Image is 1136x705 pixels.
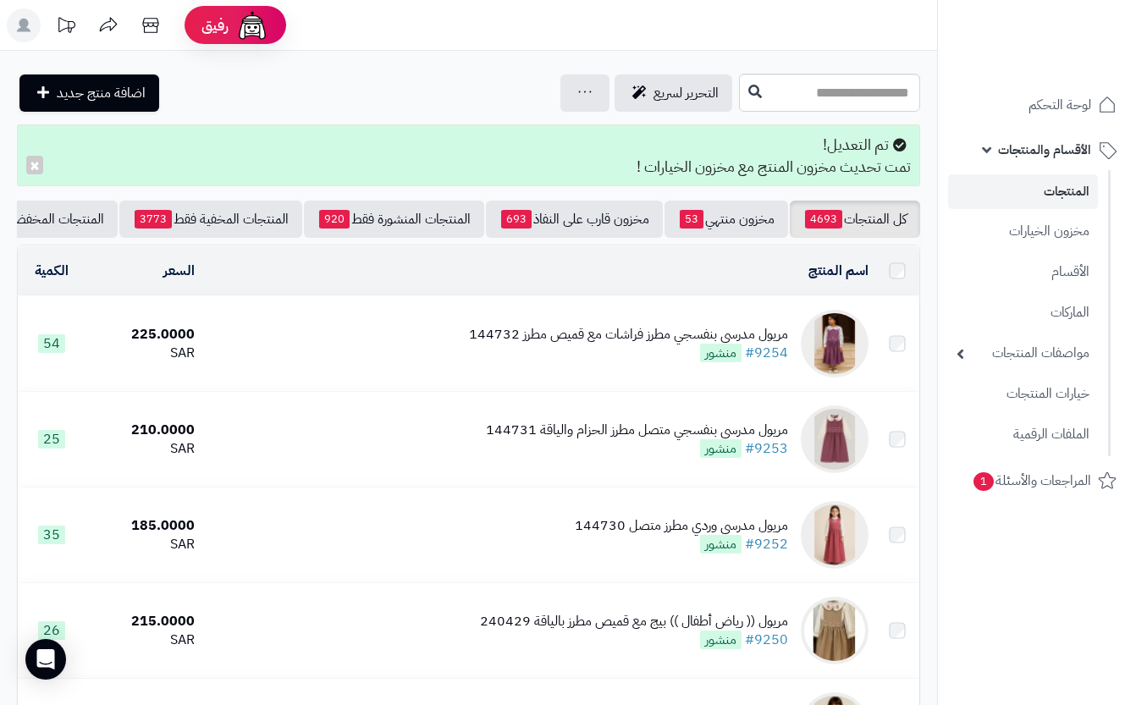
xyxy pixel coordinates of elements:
div: مريول مدرسي وردي مطرز متصل 144730 [575,516,788,536]
a: خيارات المنتجات [948,376,1098,412]
span: منشور [700,344,742,362]
a: #9252 [745,534,788,554]
span: 1 [973,472,995,492]
div: Open Intercom Messenger [25,639,66,680]
div: SAR [91,344,195,363]
a: الملفات الرقمية [948,416,1098,453]
div: مريول (( رياض أطفال )) بيج مع قميص مطرز بالياقة 240429 [480,612,788,631]
a: #9254 [745,343,788,363]
a: مخزون منتهي53 [665,201,788,238]
span: منشور [700,535,742,554]
div: SAR [91,439,195,459]
a: المنتجات [948,174,1098,209]
span: التحرير لسريع [653,83,719,103]
span: المراجعات والأسئلة [972,469,1091,493]
span: 920 [319,210,350,229]
span: 53 [680,210,703,229]
span: 54 [38,334,65,353]
div: SAR [91,631,195,650]
a: المنتجات المنشورة فقط920 [304,201,484,238]
img: مريول مدرسي وردي مطرز متصل 144730 [801,501,869,569]
img: مريول مدرسي بنفسجي متصل مطرز الحزام والياقة 144731 [801,405,869,473]
a: المراجعات والأسئلة1 [948,460,1126,501]
a: مخزون الخيارات [948,213,1098,250]
span: منشور [700,631,742,649]
img: ai-face.png [235,8,269,42]
a: التحرير لسريع [615,74,732,112]
div: 215.0000 [91,612,195,631]
div: تم التعديل! تمت تحديث مخزون المنتج مع مخزون الخيارات ! [17,124,920,186]
a: مواصفات المنتجات [948,335,1098,372]
a: كل المنتجات4693 [790,201,920,238]
span: رفيق [201,15,229,36]
span: 3773 [135,210,172,229]
img: مريول (( رياض أطفال )) بيج مع قميص مطرز بالياقة 240429 [801,597,869,664]
a: مخزون قارب على النفاذ693 [486,201,663,238]
button: × [26,156,43,174]
div: 210.0000 [91,421,195,440]
a: اضافة منتج جديد [19,74,159,112]
img: logo-2.png [1021,38,1120,74]
span: 35 [38,526,65,544]
div: 185.0000 [91,516,195,536]
div: SAR [91,535,195,554]
span: 25 [38,430,65,449]
span: 693 [501,210,532,229]
a: #9250 [745,630,788,650]
span: 4693 [805,210,842,229]
a: الماركات [948,295,1098,331]
div: مريول مدرسي بنفسجي مطرز فراشات مع قميص مطرز 144732 [469,325,788,344]
a: لوحة التحكم [948,85,1126,125]
span: 26 [38,621,65,640]
a: الكمية [35,261,69,281]
div: مريول مدرسي بنفسجي متصل مطرز الحزام والياقة 144731 [486,421,788,440]
a: اسم المنتج [808,261,869,281]
a: #9253 [745,438,788,459]
a: الأقسام [948,254,1098,290]
span: منشور [700,439,742,458]
span: الأقسام والمنتجات [998,138,1091,162]
a: المنتجات المخفية فقط3773 [119,201,302,238]
a: السعر [163,261,195,281]
a: تحديثات المنصة [45,8,87,47]
img: مريول مدرسي بنفسجي مطرز فراشات مع قميص مطرز 144732 [801,310,869,377]
span: اضافة منتج جديد [57,83,146,103]
div: 225.0000 [91,325,195,344]
span: لوحة التحكم [1028,93,1091,117]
